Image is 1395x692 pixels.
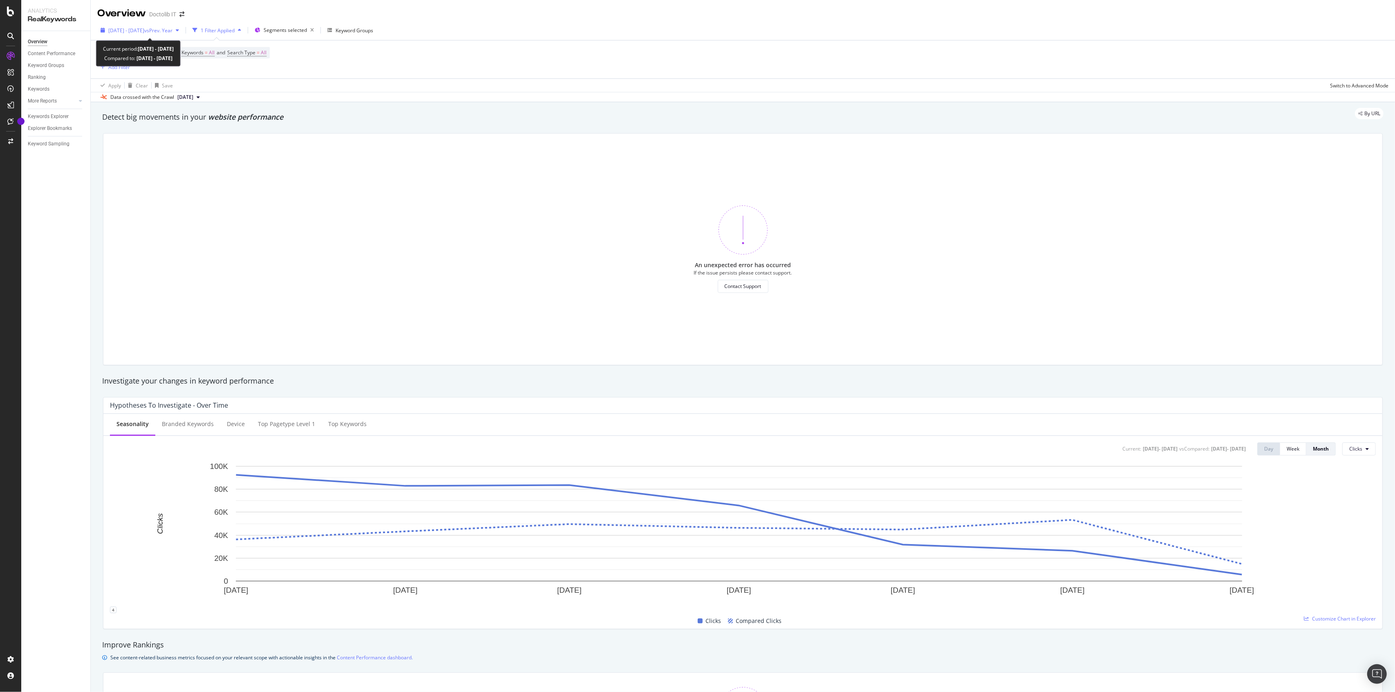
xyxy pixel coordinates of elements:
[217,49,225,56] span: and
[28,49,85,58] a: Content Performance
[28,124,72,133] div: Explorer Bookmarks
[28,85,85,94] a: Keywords
[177,94,193,101] span: 2025 Sep. 5th
[891,586,915,594] text: [DATE]
[144,27,172,34] span: vs Prev. Year
[28,38,85,46] a: Overview
[28,112,69,121] div: Keywords Explorer
[181,49,204,56] span: Keywords
[328,420,367,428] div: Top Keywords
[108,64,130,71] div: Add Filter
[1330,82,1388,89] div: Switch to Advanced Mode
[156,513,164,534] text: Clicks
[1257,442,1280,455] button: Day
[725,283,761,290] div: Contact Support
[28,73,85,82] a: Ranking
[209,47,215,58] span: All
[1364,111,1380,116] span: By URL
[28,97,57,105] div: More Reports
[116,420,149,428] div: Seasonality
[257,49,260,56] span: =
[336,27,373,34] div: Keyword Groups
[174,92,203,102] button: [DATE]
[136,82,148,89] div: Clear
[28,15,84,24] div: RealKeywords
[1367,664,1387,684] div: Open Intercom Messenger
[1230,586,1254,594] text: [DATE]
[727,586,751,594] text: [DATE]
[1280,442,1306,455] button: Week
[138,45,174,52] b: [DATE] - [DATE]
[28,73,46,82] div: Ranking
[102,376,1384,386] div: Investigate your changes in keyword performance
[393,586,418,594] text: [DATE]
[108,82,121,89] div: Apply
[28,112,85,121] a: Keywords Explorer
[97,24,182,37] button: [DATE] - [DATE]vsPrev. Year
[214,531,228,539] text: 40K
[28,61,85,70] a: Keyword Groups
[189,24,244,37] button: 1 Filter Applied
[1342,442,1376,455] button: Clicks
[97,79,121,92] button: Apply
[264,27,307,33] span: Segments selected
[28,97,76,105] a: More Reports
[718,280,768,293] button: Contact Support
[214,485,228,493] text: 80K
[694,269,792,276] div: If the issue persists please contact support.
[125,79,148,92] button: Clear
[706,616,721,626] span: Clicks
[28,140,69,148] div: Keyword Sampling
[251,24,317,37] button: Segments selected
[110,94,174,101] div: Data crossed with the Crawl
[258,420,315,428] div: Top pagetype Level 1
[1355,108,1384,119] div: legacy label
[1122,445,1141,452] div: Current:
[719,205,768,254] img: 370bne1z.png
[28,7,84,15] div: Analytics
[110,462,1368,606] svg: A chart.
[1304,615,1376,622] a: Customize Chart in Explorer
[28,140,85,148] a: Keyword Sampling
[28,38,47,46] div: Overview
[1306,442,1336,455] button: Month
[214,554,228,563] text: 20K
[1211,445,1246,452] div: [DATE] - [DATE]
[557,586,582,594] text: [DATE]
[695,261,791,269] div: An unexpected error has occurred
[110,401,228,409] div: Hypotheses to Investigate - Over Time
[205,49,208,56] span: =
[104,54,172,63] div: Compared to:
[1313,445,1329,452] div: Month
[162,82,173,89] div: Save
[227,49,255,56] span: Search Type
[1179,445,1209,452] div: vs Compared :
[149,10,176,18] div: Doctolib IT
[227,420,245,428] div: Device
[214,508,228,516] text: 60K
[1312,615,1376,622] span: Customize Chart in Explorer
[201,27,235,34] div: 1 Filter Applied
[1287,445,1299,452] div: Week
[28,124,85,133] a: Explorer Bookmarks
[28,49,75,58] div: Content Performance
[17,118,25,125] div: Tooltip anchor
[97,62,130,72] button: Add Filter
[224,577,228,585] text: 0
[108,27,144,34] span: [DATE] - [DATE]
[337,653,413,662] a: Content Performance dashboard.
[103,44,174,54] div: Current period:
[1349,445,1362,452] span: Clicks
[1143,445,1178,452] div: [DATE] - [DATE]
[135,55,172,62] b: [DATE] - [DATE]
[261,47,266,58] span: All
[28,61,64,70] div: Keyword Groups
[224,586,249,594] text: [DATE]
[1264,445,1273,452] div: Day
[324,24,376,37] button: Keyword Groups
[1060,586,1085,594] text: [DATE]
[110,607,116,613] div: 4
[162,420,214,428] div: Branded Keywords
[102,640,1384,650] div: Improve Rankings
